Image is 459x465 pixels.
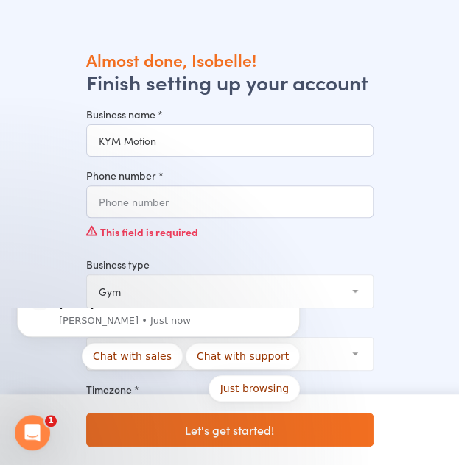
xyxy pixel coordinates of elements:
button: Let's get started! [86,413,374,447]
label: Business type [86,257,374,271]
label: Business name * [86,107,374,121]
label: Phone number * [86,168,374,182]
span: 1 [45,415,57,427]
input: Business name [86,124,374,157]
h2: Finish setting up your account [86,71,374,93]
div: This field is required [86,218,374,246]
input: Phone number [86,185,374,218]
h1: Almost done, Isobelle! [86,49,374,71]
iframe: Intercom notifications message [11,308,306,411]
iframe: Intercom live chat [15,415,50,450]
